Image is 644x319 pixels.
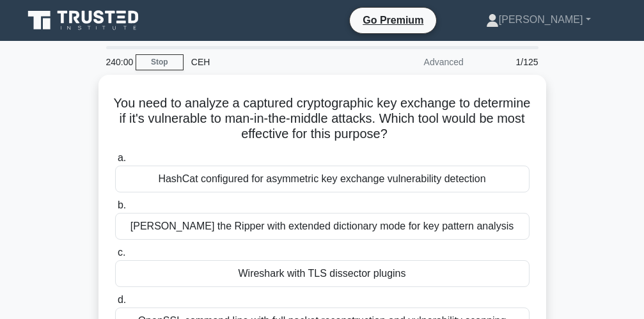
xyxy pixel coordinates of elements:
[118,294,126,305] span: d.
[115,166,530,192] div: HashCat configured for asymmetric key exchange vulnerability detection
[359,49,471,75] div: Advanced
[455,7,622,33] a: [PERSON_NAME]
[114,95,531,143] h5: You need to analyze a captured cryptographic key exchange to determine if it's vulnerable to man-...
[98,49,136,75] div: 240:00
[118,199,126,210] span: b.
[355,12,431,28] a: Go Premium
[118,152,126,163] span: a.
[184,49,359,75] div: CEH
[115,213,530,240] div: [PERSON_NAME] the Ripper with extended dictionary mode for key pattern analysis
[118,247,125,258] span: c.
[136,54,184,70] a: Stop
[115,260,530,287] div: Wireshark with TLS dissector plugins
[471,49,546,75] div: 1/125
